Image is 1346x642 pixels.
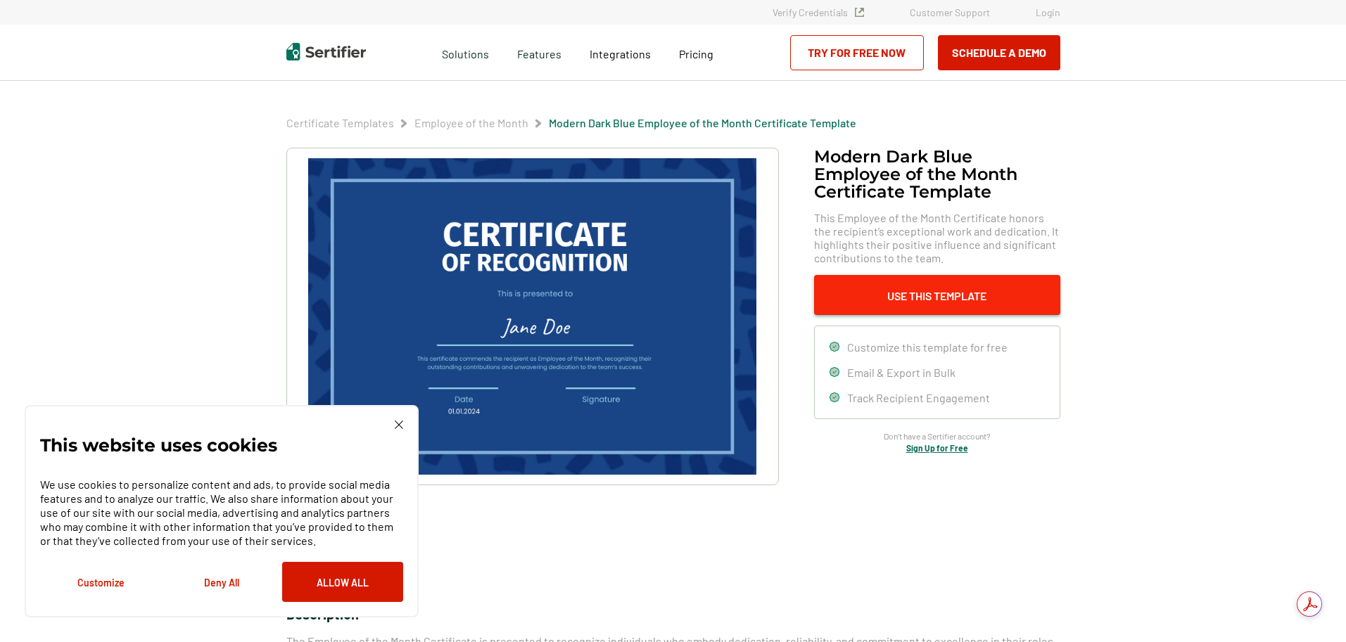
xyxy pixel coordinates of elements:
div: Breadcrumb [286,116,856,130]
p: This website uses cookies [40,438,277,452]
img: Cookie Popup Close [395,420,403,429]
a: Certificate Templates [286,116,394,129]
span: This Employee of the Month Certificate honors the recipient’s exceptional work and dedication. It... [814,211,1060,264]
span: Features [517,44,561,61]
button: Schedule a Demo [938,35,1060,70]
a: Modern Dark Blue Employee of the Month Certificate Template [549,116,856,129]
span: Modern Dark Blue Employee of the Month Certificate Template [549,116,856,130]
img: Verified [855,8,864,17]
button: Allow All [282,562,403,602]
a: Customer Support [910,6,990,18]
a: Employee of the Month [414,116,528,129]
button: Use This Template [814,275,1060,315]
span: Integrations [590,47,651,60]
img: Modern Dark Blue Employee of the Month Certificate Template [308,158,756,475]
span: Solutions [442,44,489,61]
a: Pricing [679,44,713,61]
span: Email & Export in Bulk [847,366,955,379]
span: Pricing [679,47,713,60]
a: Try for Free Now [790,35,924,70]
a: Login [1036,6,1060,18]
span: Certificate Templates [286,116,394,130]
span: Employee of the Month [414,116,528,130]
button: Deny All [161,562,282,602]
h1: Modern Dark Blue Employee of the Month Certificate Template [814,148,1060,200]
p: We use cookies to personalize content and ads, to provide social media features and to analyze ou... [40,477,403,548]
span: Don’t have a Sertifier account? [884,430,991,443]
a: Sign Up for Free [906,443,968,453]
a: Verify Credentials [773,6,864,18]
img: Sertifier | Digital Credentialing Platform [286,43,366,60]
a: Integrations [590,44,651,61]
span: Track Recipient Engagement [847,391,990,404]
button: Customize [40,562,161,602]
span: Customize this template for free [847,340,1008,354]
iframe: Chat Widget [1276,574,1346,642]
